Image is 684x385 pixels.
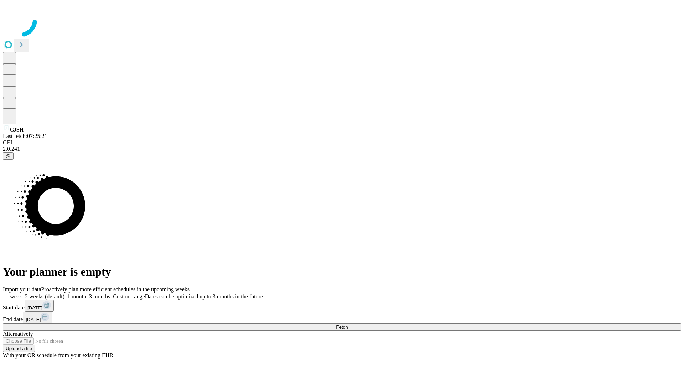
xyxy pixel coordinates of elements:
[3,133,47,139] span: Last fetch: 07:25:21
[3,323,681,331] button: Fetch
[113,293,145,299] span: Custom range
[3,265,681,278] h1: Your planner is empty
[336,324,348,330] span: Fetch
[3,345,35,352] button: Upload a file
[67,293,86,299] span: 1 month
[3,331,33,337] span: Alternatively
[27,305,42,310] span: [DATE]
[3,139,681,146] div: GEI
[3,152,14,160] button: @
[10,127,24,133] span: GJSH
[89,293,110,299] span: 3 months
[6,153,11,159] span: @
[26,317,41,322] span: [DATE]
[3,352,113,358] span: With your OR schedule from your existing EHR
[3,312,681,323] div: End date
[23,312,52,323] button: [DATE]
[145,293,264,299] span: Dates can be optimized up to 3 months in the future.
[25,300,54,312] button: [DATE]
[6,293,22,299] span: 1 week
[3,146,681,152] div: 2.0.241
[25,293,64,299] span: 2 weeks (default)
[41,286,191,292] span: Proactively plan more efficient schedules in the upcoming weeks.
[3,286,41,292] span: Import your data
[3,300,681,312] div: Start date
